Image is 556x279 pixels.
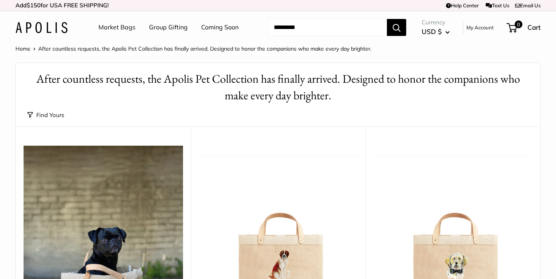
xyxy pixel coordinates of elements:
button: Find Yours [27,110,64,121]
a: Text Us [486,2,509,9]
input: Search... [268,19,387,36]
nav: Breadcrumb [15,44,371,54]
a: My Account [466,23,494,32]
span: 0 [515,20,522,28]
span: $150 [27,2,41,9]
span: Cart [527,23,541,31]
a: Coming Soon [201,22,239,33]
a: Email Us [515,2,541,9]
a: 0 Cart [507,21,541,34]
a: Home [15,45,31,52]
img: Apolis [15,22,68,33]
span: Currency [422,17,450,28]
a: Help Center [446,2,479,9]
h1: After countless requests, the Apolis Pet Collection has finally arrived. Designed to honor the co... [27,71,529,104]
span: After countless requests, the Apolis Pet Collection has finally arrived. Designed to honor the co... [38,45,371,52]
button: USD $ [422,26,450,38]
span: USD $ [422,27,442,36]
button: Search [387,19,406,36]
a: Group Gifting [149,22,188,33]
a: Market Bags [98,22,136,33]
